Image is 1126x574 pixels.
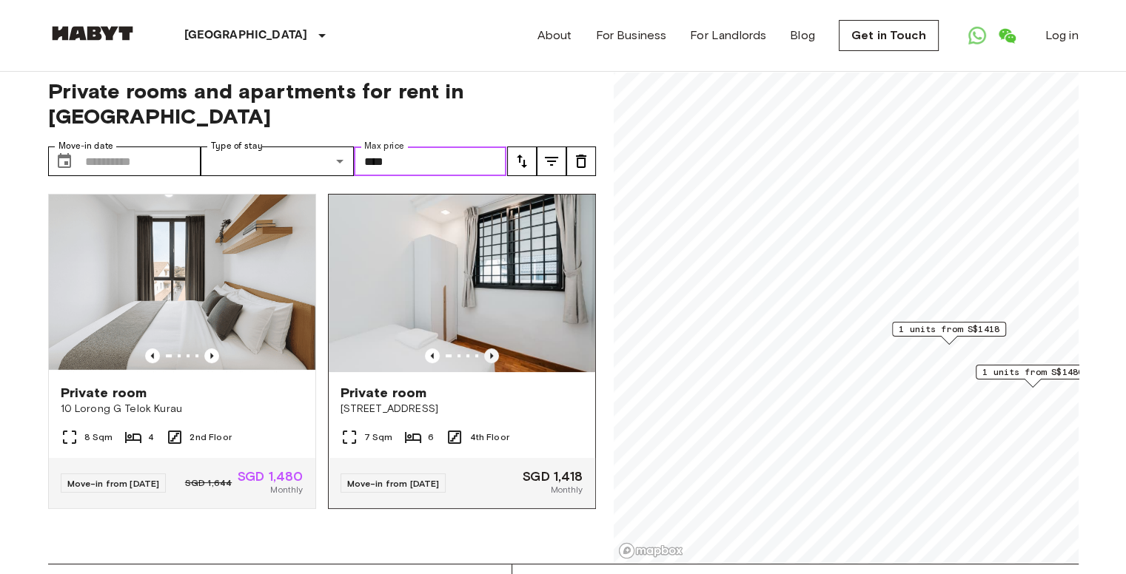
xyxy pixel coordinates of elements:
[614,61,1079,564] canvas: Map
[148,430,154,444] span: 4
[50,146,79,176] button: Choose date
[523,470,583,483] span: SGD 1,418
[550,483,583,496] span: Monthly
[962,21,992,50] a: Open WhatsApp
[982,365,1083,379] span: 1 units from S$1480
[425,348,440,363] button: Previous image
[341,384,427,402] span: Private room
[537,146,566,176] button: tune
[328,194,596,509] a: Marketing picture of unit SG-01-109-001-006Previous imagePrevious imagePrivate room[STREET_ADDRES...
[204,348,219,363] button: Previous image
[992,21,1022,50] a: Open WeChat
[67,478,160,489] span: Move-in from [DATE]
[329,195,595,372] img: Marketing picture of unit SG-01-109-001-006
[899,323,999,336] span: 1 units from S$1418
[892,322,1006,345] div: Map marker
[270,483,303,496] span: Monthly
[48,78,596,129] span: Private rooms and apartments for rent in [GEOGRAPHIC_DATA]
[61,402,304,416] span: 10 Lorong G Telok Kurau
[364,430,393,444] span: 7 Sqm
[49,195,315,372] img: Marketing picture of unit SG-01-029-002-03
[48,26,137,41] img: Habyt
[790,27,815,44] a: Blog
[58,140,113,152] label: Move-in date
[428,430,434,444] span: 6
[566,146,596,176] button: tune
[1045,27,1079,44] a: Log in
[839,20,939,51] a: Get in Touch
[185,476,232,490] span: SGD 1,644
[364,140,404,152] label: Max price
[976,365,1090,388] div: Map marker
[595,27,666,44] a: For Business
[469,430,509,444] span: 4th Floor
[145,348,160,363] button: Previous image
[341,402,583,416] span: [STREET_ADDRESS]
[507,146,537,176] button: tune
[61,384,147,402] span: Private room
[211,140,263,152] label: Type of stay
[484,348,499,363] button: Previous image
[347,478,440,489] span: Move-in from [DATE]
[184,27,308,44] p: [GEOGRAPHIC_DATA]
[690,27,766,44] a: For Landlords
[48,194,316,509] a: Marketing picture of unit SG-01-029-002-03Previous imagePrevious imagePrivate room10 Lorong G Tel...
[84,430,113,444] span: 8 Sqm
[190,430,231,444] span: 2nd Floor
[537,27,572,44] a: About
[618,542,683,559] a: Mapbox logo
[238,470,303,483] span: SGD 1,480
